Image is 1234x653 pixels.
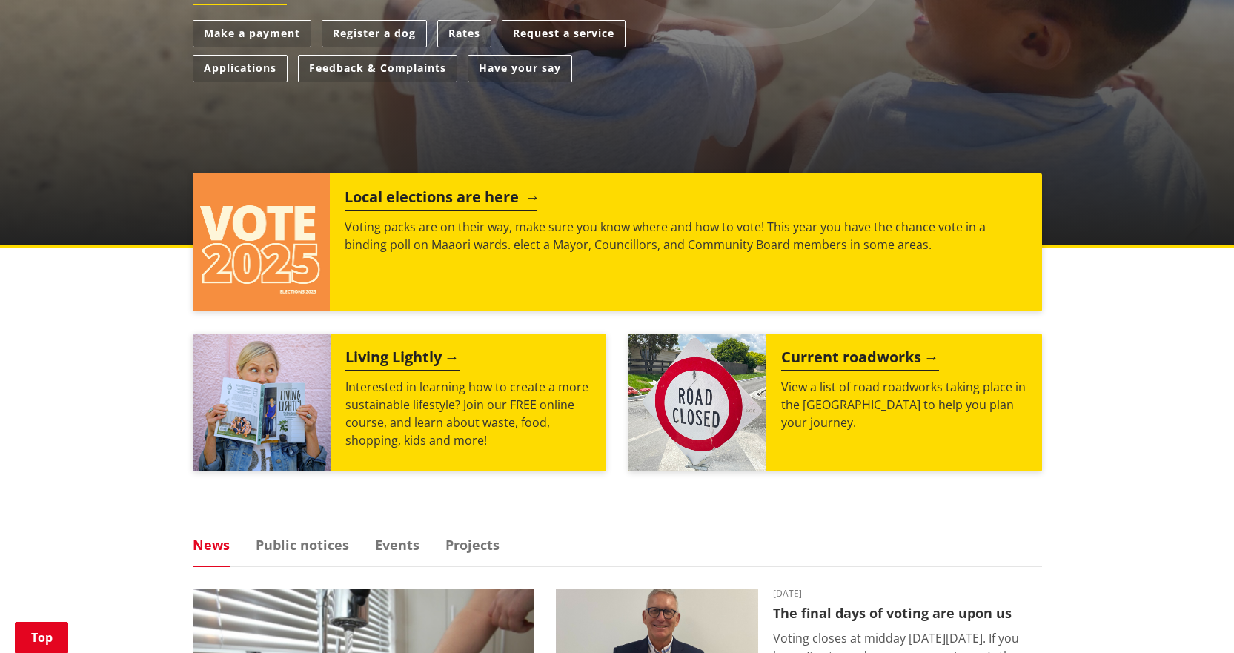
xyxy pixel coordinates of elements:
img: Mainstream Green Workshop Series [193,334,331,471]
time: [DATE] [773,589,1042,598]
iframe: Messenger Launcher [1166,591,1219,644]
img: Road closed sign [628,334,766,471]
a: Top [15,622,68,653]
p: Voting packs are on their way, make sure you know where and how to vote! This year you have the c... [345,218,1026,253]
a: Current roadworks View a list of road roadworks taking place in the [GEOGRAPHIC_DATA] to help you... [628,334,1042,471]
a: Register a dog [322,20,427,47]
a: Request a service [502,20,626,47]
a: News [193,538,230,551]
a: Make a payment [193,20,311,47]
img: Vote 2025 [193,173,331,311]
a: Feedback & Complaints [298,55,457,82]
a: Events [375,538,419,551]
a: Living Lightly Interested in learning how to create a more sustainable lifestyle? Join our FREE o... [193,334,606,471]
h2: Living Lightly [345,348,460,371]
a: Rates [437,20,491,47]
a: Public notices [256,538,349,551]
p: View a list of road roadworks taking place in the [GEOGRAPHIC_DATA] to help you plan your journey. [781,378,1027,431]
h2: Current roadworks [781,348,939,371]
a: Projects [445,538,500,551]
a: Local elections are here Voting packs are on their way, make sure you know where and how to vote!... [193,173,1042,311]
h2: Local elections are here [345,188,537,211]
h3: The final days of voting are upon us [773,606,1042,622]
a: Have your say [468,55,572,82]
p: Interested in learning how to create a more sustainable lifestyle? Join our FREE online course, a... [345,378,591,449]
a: Applications [193,55,288,82]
